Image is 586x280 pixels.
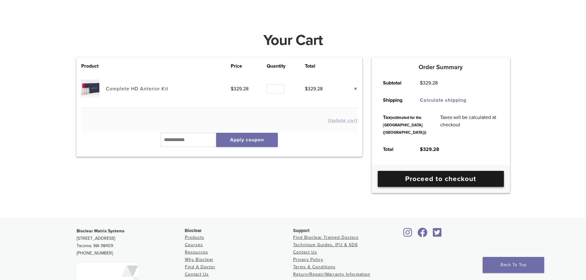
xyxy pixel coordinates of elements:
bdi: 329.28 [420,146,439,152]
a: Products [185,235,204,240]
small: (estimated for the [GEOGRAPHIC_DATA] ([GEOGRAPHIC_DATA])) [383,115,426,135]
bdi: 329.28 [231,86,249,92]
button: Update cart [328,118,357,123]
th: Price [231,62,267,70]
a: Return/Repair/Warranty Information [293,272,370,277]
strong: Bioclear Matrix Systems [77,228,125,234]
span: $ [231,86,233,92]
h1: Your Cart [72,33,515,48]
th: Quantity [267,62,305,70]
a: Bioclear [401,231,414,238]
bdi: 329.28 [420,80,438,86]
td: Taxes will be calculated at checkout [433,109,505,141]
span: $ [305,86,308,92]
a: Privacy Policy [293,257,323,262]
th: Subtotal [376,74,413,92]
a: Calculate shipping [420,97,466,103]
a: Technique Guides, IFU & SDS [293,242,358,247]
span: $ [420,80,423,86]
a: Resources [185,250,208,255]
a: Complete HD Anterior Kit [106,86,168,92]
a: Why Bioclear [185,257,213,262]
a: Proceed to checkout [378,171,504,187]
span: $ [420,146,423,152]
bdi: 329.28 [305,86,323,92]
span: Bioclear [185,228,202,233]
h5: Order Summary [372,64,510,71]
a: Bioclear [431,231,444,238]
th: Total [305,62,341,70]
a: Back To Top [483,257,544,273]
a: Find A Doctor [185,264,215,270]
a: Remove this item [349,85,357,93]
a: Contact Us [185,272,209,277]
th: Shipping [376,92,413,109]
th: Total [376,141,413,158]
a: Bioclear [416,231,430,238]
a: Find Bioclear Trained Doctors [293,235,359,240]
p: [STREET_ADDRESS] Tacoma, WA 98409 [PHONE_NUMBER] [77,227,185,257]
span: Support [293,228,310,233]
a: Terms & Conditions [293,264,336,270]
a: Contact Us [293,250,317,255]
button: Apply coupon [216,133,278,147]
th: Tax [376,109,433,141]
a: Courses [185,242,203,247]
img: Complete HD Anterior Kit [81,80,99,98]
th: Product [81,62,106,70]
